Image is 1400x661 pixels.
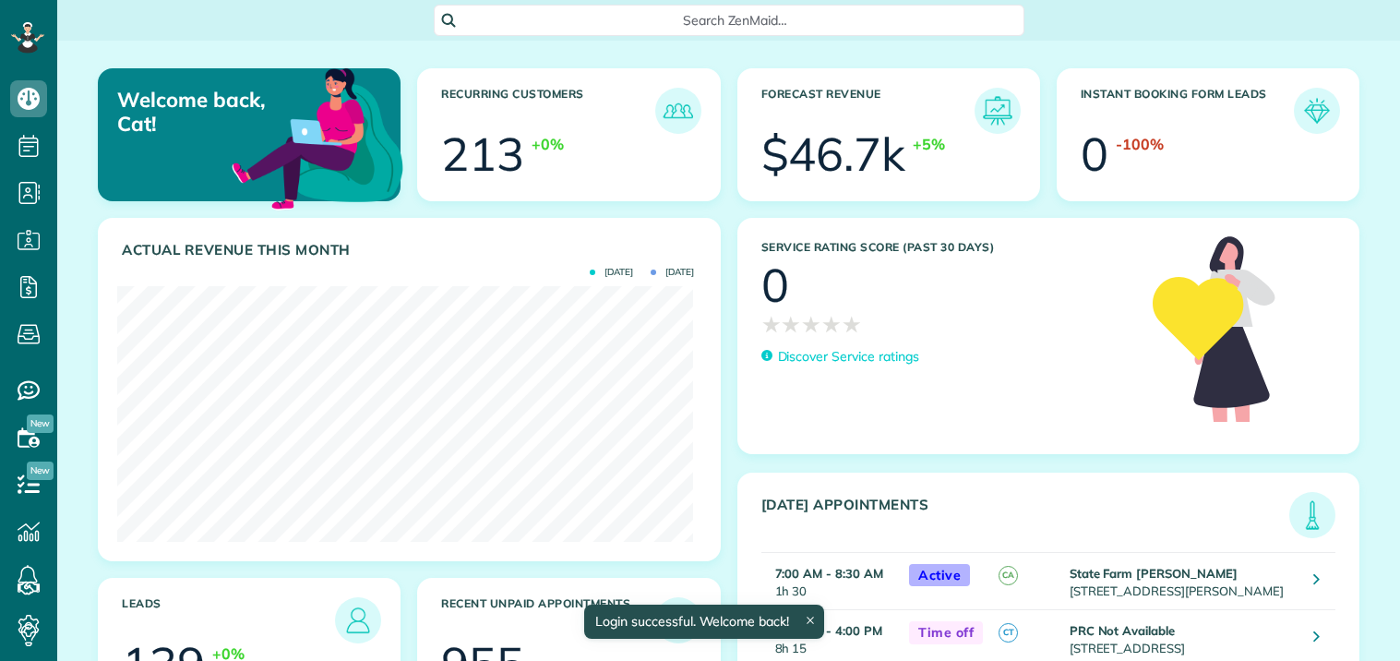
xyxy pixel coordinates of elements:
span: [DATE] [651,268,694,277]
td: 1h 30 [761,552,901,609]
img: icon_leads-1bed01f49abd5b7fead27621c3d59655bb73ed531f8eeb49469d10e621d6b896.png [340,602,377,639]
img: icon_recurring_customers-cf858462ba22bcd05b5a5880d41d6543d210077de5bb9ebc9590e49fd87d84ed.png [660,92,697,129]
h3: Service Rating score (past 30 days) [761,241,1135,254]
h3: Forecast Revenue [761,88,975,134]
strong: PRC Not Available [1070,623,1175,638]
strong: 7:00 AM - 8:30 AM [775,566,883,581]
strong: 7:45 AM - 4:00 PM [775,623,882,638]
div: +5% [913,134,945,155]
span: ★ [821,308,842,341]
span: ★ [761,308,782,341]
span: Time off [909,621,983,644]
span: ★ [842,308,862,341]
img: icon_todays_appointments-901f7ab196bb0bea1936b74009e4eb5ffbc2d2711fa7634e0d609ed5ef32b18b.png [1294,497,1331,534]
strong: State Farm [PERSON_NAME] [1070,566,1238,581]
img: icon_unpaid_appointments-47b8ce3997adf2238b356f14209ab4cced10bd1f174958f3ca8f1d0dd7fffeee.png [660,602,697,639]
div: +0% [532,134,564,155]
p: Welcome back, Cat! [117,88,302,137]
img: icon_form_leads-04211a6a04a5b2264e4ee56bc0799ec3eb69b7e499cbb523a139df1d13a81ae0.png [1298,92,1335,129]
span: [DATE] [590,268,633,277]
div: 213 [441,131,524,177]
h3: [DATE] Appointments [761,497,1290,538]
h3: Leads [122,597,335,643]
h3: Instant Booking Form Leads [1081,88,1294,134]
img: icon_forecast_revenue-8c13a41c7ed35a8dcfafea3cbb826a0462acb37728057bba2d056411b612bbbe.png [979,92,1016,129]
div: $46.7k [761,131,906,177]
span: New [27,415,54,433]
h3: Actual Revenue this month [122,242,701,258]
span: Active [909,564,970,587]
span: ★ [801,308,821,341]
span: ★ [781,308,801,341]
span: CA [999,566,1018,585]
span: CT [999,623,1018,643]
a: Discover Service ratings [761,347,919,367]
h3: Recurring Customers [441,88,654,134]
h3: Recent unpaid appointments [441,597,654,643]
div: 0 [761,262,789,308]
img: dashboard_welcome-42a62b7d889689a78055ac9021e634bf52bae3f8056760290aed330b23ab8690.png [228,47,407,226]
span: New [27,462,54,480]
td: [STREET_ADDRESS][PERSON_NAME] [1065,552,1300,609]
div: 0 [1081,131,1108,177]
p: Discover Service ratings [778,347,919,367]
div: Login successful. Welcome back! [584,605,824,639]
div: -100% [1116,134,1164,155]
